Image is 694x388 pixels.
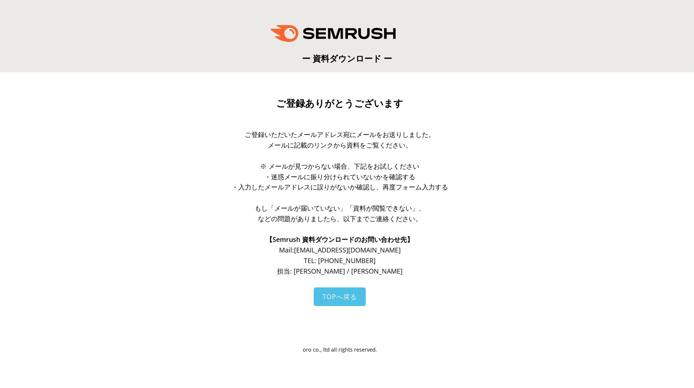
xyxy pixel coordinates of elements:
[276,98,403,109] span: ご登録ありがとうございます
[314,287,366,306] a: TOPへ戻る
[322,292,357,301] span: TOPへ戻る
[255,204,425,212] span: もし「メールが届いていない」「資料が閲覧できない」、
[268,141,412,149] span: メールに記載のリンクから資料をご覧ください。
[232,183,448,191] span: ・入力したメールアドレスに誤りがないか確認し、再度フォーム入力する
[260,162,419,171] span: ※ メールが見つからない場合、下記をお試しください
[302,52,392,64] span: ー 資料ダウンロード ー
[279,246,401,254] span: Mail: [EMAIL_ADDRESS][DOMAIN_NAME]
[277,267,403,275] span: 担当: [PERSON_NAME] / [PERSON_NAME]
[245,130,435,139] span: ご登録いただいたメールアドレス宛にメールをお送りしました。
[304,256,376,265] span: TEL: [PHONE_NUMBER]
[264,172,415,181] span: ・迷惑メールに振り分けられていないかを確認する
[266,235,413,244] span: 【Semrush 資料ダウンロードのお問い合わせ先】
[258,214,422,223] span: などの問題がありましたら、以下までご連絡ください。
[303,346,377,353] span: oro co., ltd all rights reserved.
